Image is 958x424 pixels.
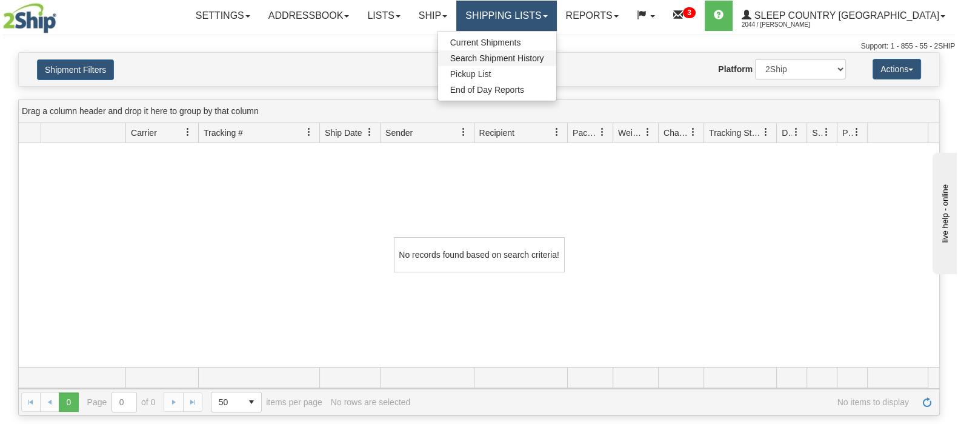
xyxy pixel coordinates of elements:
[331,397,411,407] div: No rows are selected
[299,122,319,143] a: Tracking # filter column settings
[259,1,359,31] a: Addressbook
[479,127,514,139] span: Recipient
[847,122,867,143] a: Pickup Status filter column settings
[131,127,157,139] span: Carrier
[637,122,658,143] a: Weight filter column settings
[683,122,704,143] a: Charge filter column settings
[3,3,56,33] img: logo2044.jpg
[930,150,957,274] iframe: chat widget
[917,392,937,412] a: Refresh
[410,1,456,31] a: Ship
[325,127,362,139] span: Ship Date
[573,127,598,139] span: Packages
[756,122,776,143] a: Tracking Status filter column settings
[557,1,628,31] a: Reports
[786,122,807,143] a: Delivery Status filter column settings
[87,392,156,412] span: Page of 0
[450,53,544,63] span: Search Shipment History
[9,10,112,19] div: live help - online
[211,392,262,412] span: Page sizes drop down
[664,127,689,139] span: Charge
[438,50,556,66] a: Search Shipment History
[450,85,524,95] span: End of Day Reports
[394,237,565,272] div: No records found based on search criteria!
[438,35,556,50] a: Current Shipments
[812,127,822,139] span: Shipment Issues
[242,392,261,412] span: select
[733,1,954,31] a: Sleep Country [GEOGRAPHIC_DATA] 2044 / [PERSON_NAME]
[816,122,837,143] a: Shipment Issues filter column settings
[358,1,409,31] a: Lists
[438,82,556,98] a: End of Day Reports
[385,127,413,139] span: Sender
[592,122,613,143] a: Packages filter column settings
[37,59,114,80] button: Shipment Filters
[211,392,322,412] span: items per page
[456,1,556,31] a: Shipping lists
[842,127,853,139] span: Pickup Status
[782,127,792,139] span: Delivery Status
[453,122,474,143] a: Sender filter column settings
[873,59,921,79] button: Actions
[219,396,235,408] span: 50
[3,41,955,52] div: Support: 1 - 855 - 55 - 2SHIP
[438,66,556,82] a: Pickup List
[718,63,753,75] label: Platform
[742,19,833,31] span: 2044 / [PERSON_NAME]
[450,69,491,79] span: Pickup List
[751,10,939,21] span: Sleep Country [GEOGRAPHIC_DATA]
[204,127,243,139] span: Tracking #
[618,127,644,139] span: Weight
[547,122,567,143] a: Recipient filter column settings
[187,1,259,31] a: Settings
[359,122,380,143] a: Ship Date filter column settings
[419,397,909,407] span: No items to display
[178,122,198,143] a: Carrier filter column settings
[683,7,696,18] sup: 3
[450,38,521,47] span: Current Shipments
[59,392,78,412] span: Page 0
[664,1,705,31] a: 3
[19,99,939,123] div: grid grouping header
[709,127,762,139] span: Tracking Status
